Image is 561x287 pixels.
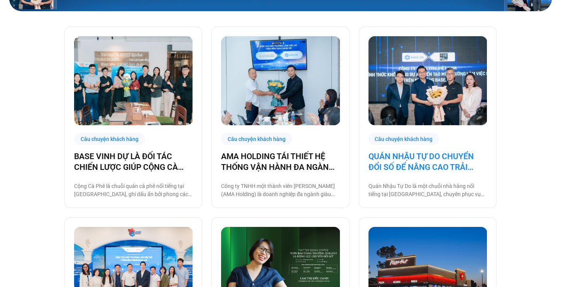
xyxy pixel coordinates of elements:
p: Cộng Cà Phê là chuỗi quán cà phê nổi tiếng tại [GEOGRAPHIC_DATA], ghi dấu ấn bởi phong cách thiết... [74,182,193,198]
div: Câu chuyện khách hàng [74,133,145,145]
a: QUÁN NHẬU TỰ DO CHUYỂN ĐỔI SỐ ĐỂ NÂNG CAO TRẢI NGHIỆM CHO 1000 NHÂN SỰ [368,151,487,173]
p: Quán Nhậu Tự Do là một chuỗi nhà hàng nổi tiếng tại [GEOGRAPHIC_DATA], chuyên phục vụ các món nhậ... [368,182,487,198]
a: BASE VINH DỰ LÀ ĐỐI TÁC CHIẾN LƯỢC GIÚP CỘNG CÀ PHÊ CHUYỂN ĐỔI SỐ VẬN HÀNH! [74,151,193,173]
p: Công ty TNHH một thành viên [PERSON_NAME] (AMA Holding) là doanh nghiệp đa ngành giàu tiềm lực, h... [221,182,340,198]
a: AMA HOLDING TÁI THIẾT HỆ THỐNG VẬN HÀNH ĐA NGÀNH CÙNG [DOMAIN_NAME] [221,151,340,173]
div: Câu chuyện khách hàng [368,133,439,145]
div: Câu chuyện khách hàng [221,133,292,145]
